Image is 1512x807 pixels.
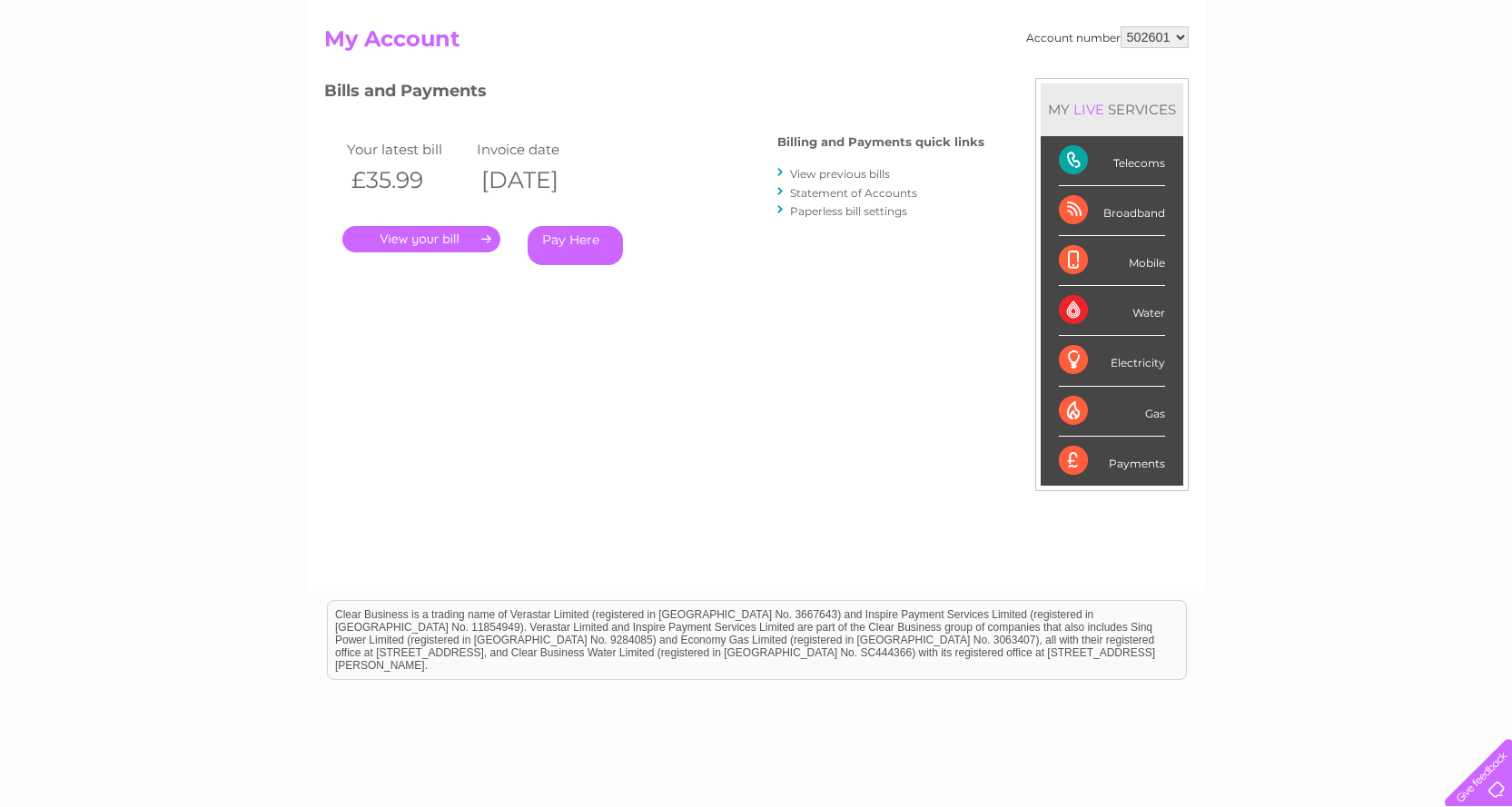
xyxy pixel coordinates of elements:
td: Your latest bill [342,137,473,162]
a: Contact [1391,77,1436,91]
div: Broadband [1059,186,1165,236]
a: Water [1192,77,1227,91]
a: Log out [1452,77,1495,91]
div: Payments [1059,437,1165,486]
a: . [342,226,500,252]
div: Telecoms [1059,136,1165,186]
a: 0333 014 3131 [1170,9,1295,32]
a: Blog [1354,77,1380,91]
div: Account number [1026,26,1189,48]
h3: Bills and Payments [324,78,984,110]
td: Invoice date [472,137,603,162]
h4: Billing and Payments quick links [777,135,984,149]
a: Paperless bill settings [790,204,907,218]
div: MY SERVICES [1041,84,1183,135]
a: View previous bills [790,167,890,181]
div: Gas [1059,387,1165,437]
div: Electricity [1059,336,1165,386]
div: LIVE [1070,101,1108,118]
th: [DATE] [472,162,603,199]
div: Clear Business is a trading name of Verastar Limited (registered in [GEOGRAPHIC_DATA] No. 3667643... [328,10,1186,88]
th: £35.99 [342,162,473,199]
a: Pay Here [528,226,623,265]
a: Telecoms [1289,77,1343,91]
div: Water [1059,286,1165,336]
div: Mobile [1059,236,1165,286]
a: Statement of Accounts [790,186,917,200]
h2: My Account [324,26,1189,61]
a: Energy [1238,77,1278,91]
img: logo.png [53,47,145,103]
